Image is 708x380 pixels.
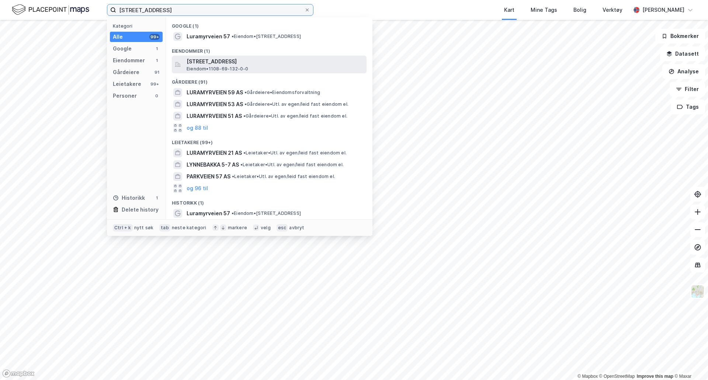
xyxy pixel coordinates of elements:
div: markere [228,225,247,231]
div: Eiendommer (1) [166,42,372,56]
span: LURAMYRVEIEN 51 AS [187,112,242,121]
span: • [232,210,234,216]
a: Mapbox homepage [2,369,35,378]
span: Gårdeiere • Utl. av egen/leid fast eiendom el. [244,101,348,107]
span: Leietaker • Utl. av egen/leid fast eiendom el. [243,150,347,156]
span: • [244,101,247,107]
button: og 88 til [187,123,208,132]
a: Mapbox [577,374,598,379]
div: 1 [154,57,160,63]
span: Eiendom • 1108-69-132-0-0 [187,66,249,72]
div: Gårdeiere (91) [166,73,372,87]
div: Delete history [122,205,159,214]
div: Historikk (1) [166,194,372,208]
div: Eiendommer [113,56,145,65]
span: • [240,162,243,167]
a: Improve this map [637,374,673,379]
div: Alle [113,32,123,41]
span: Eiendom • [STREET_ADDRESS] [232,210,301,216]
span: LURAMYRVEIEN 21 AS [187,149,242,157]
a: OpenStreetMap [599,374,635,379]
iframe: Chat Widget [671,345,708,380]
span: Gårdeiere • Utl. av egen/leid fast eiendom el. [243,113,347,119]
div: Bolig [573,6,586,14]
span: [STREET_ADDRESS] [187,57,364,66]
div: Kontrollprogram for chat [671,345,708,380]
button: og 96 til [187,184,208,193]
div: Leietakere (99+) [166,134,372,147]
div: 91 [154,69,160,75]
span: Leietaker • Utl. av egen/leid fast eiendom el. [240,162,344,168]
span: • [232,34,234,39]
span: LYNNEBAKKA 5-7 AS [187,160,239,169]
div: Kart [504,6,514,14]
div: Gårdeiere [113,68,139,77]
div: avbryt [289,225,304,231]
button: Analyse [662,64,705,79]
div: 99+ [149,34,160,40]
span: Gårdeiere • Eiendomsforvaltning [244,90,320,95]
div: nytt søk [134,225,154,231]
span: • [243,113,246,119]
span: PARKVEIEN 57 AS [187,172,230,181]
span: Leietaker • Utl. av egen/leid fast eiendom el. [232,174,335,179]
div: Personer [113,91,137,100]
div: Kategori [113,23,163,29]
span: Eiendom • [STREET_ADDRESS] [232,34,301,39]
img: Z [691,285,705,299]
div: esc [277,224,288,231]
div: Historikk [113,194,145,202]
span: • [232,174,234,179]
input: Søk på adresse, matrikkel, gårdeiere, leietakere eller personer [116,4,304,15]
div: neste kategori [172,225,206,231]
div: [PERSON_NAME] [642,6,684,14]
div: Mine Tags [531,6,557,14]
div: Ctrl + k [113,224,133,231]
div: 99+ [149,81,160,87]
div: 1 [154,46,160,52]
div: Verktøy [603,6,622,14]
span: Luramyrveien 57 [187,32,230,41]
div: velg [261,225,271,231]
span: • [244,90,247,95]
div: Google [113,44,132,53]
button: Bokmerker [655,29,705,43]
button: Filter [670,82,705,97]
div: Leietakere [113,80,141,88]
div: 1 [154,195,160,201]
img: logo.f888ab2527a4732fd821a326f86c7f29.svg [12,3,89,16]
span: • [243,150,246,156]
button: Tags [671,100,705,114]
span: LURAMYRVEIEN 53 AS [187,100,243,109]
div: Google (1) [166,17,372,31]
div: 0 [154,93,160,99]
span: LURAMYRVEIEN 59 AS [187,88,243,97]
div: tab [159,224,170,231]
button: Datasett [660,46,705,61]
span: Luramyrveien 57 [187,209,230,218]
